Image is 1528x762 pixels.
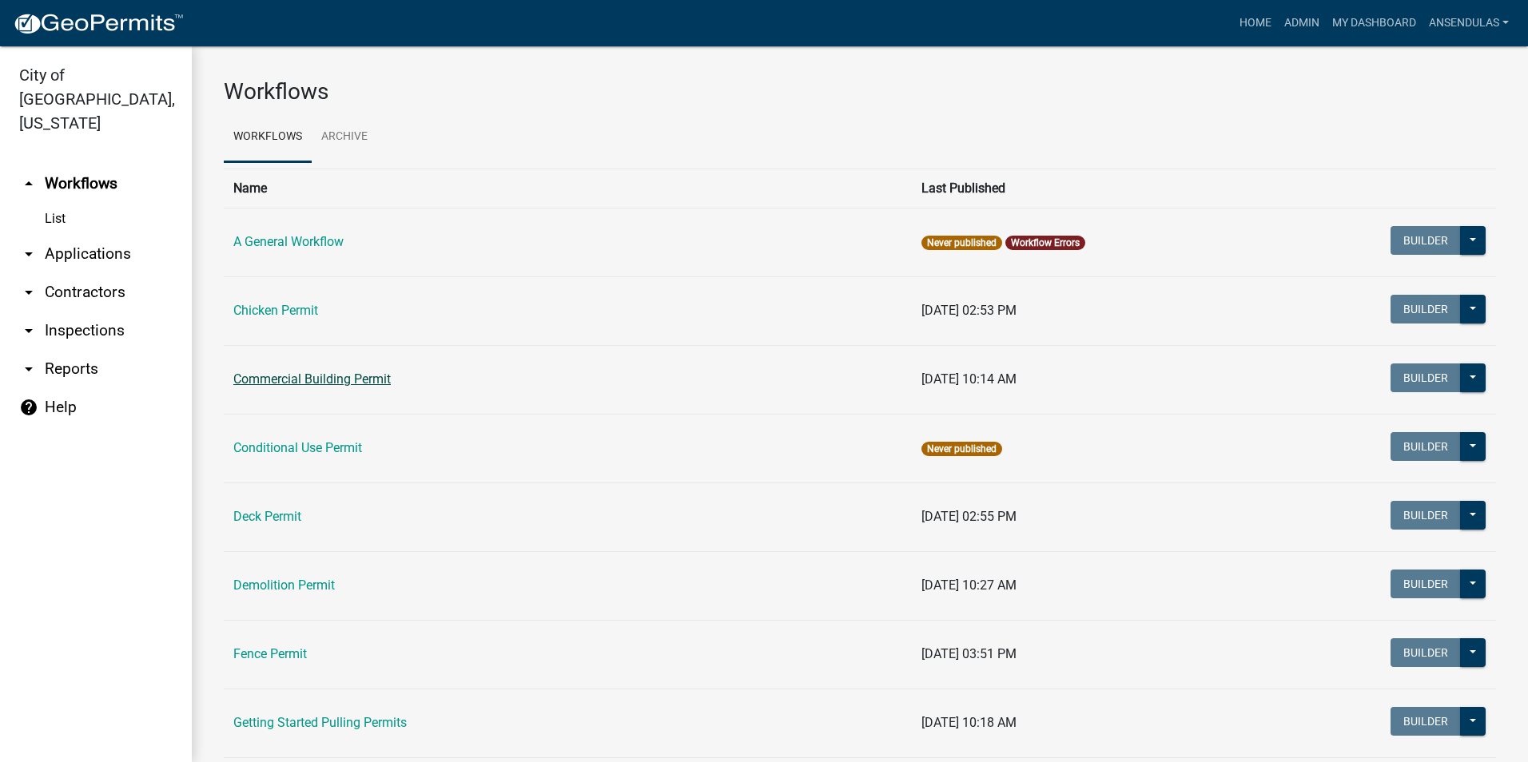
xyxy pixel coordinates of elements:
a: Archive [312,112,377,163]
span: Never published [921,236,1002,250]
button: Builder [1391,295,1461,323]
a: Commercial Building Permit [233,371,391,387]
span: [DATE] 10:27 AM [921,577,1017,593]
button: Builder [1391,570,1461,598]
span: [DATE] 02:53 PM [921,303,1017,318]
h3: Workflows [224,78,1496,105]
i: arrow_drop_down [19,321,38,340]
button: Builder [1391,501,1461,530]
a: Deck Permit [233,509,301,524]
a: Getting Started Pulling Permits [233,715,407,730]
a: Demolition Permit [233,577,335,593]
i: arrow_drop_down [19,244,38,264]
th: Name [224,169,912,208]
i: help [19,398,38,417]
a: Admin [1278,8,1326,38]
button: Builder [1391,226,1461,255]
a: Chicken Permit [233,303,318,318]
button: Builder [1391,638,1461,667]
a: A General Workflow [233,234,344,249]
a: ansendulas [1423,8,1515,38]
a: Home [1233,8,1278,38]
i: arrow_drop_up [19,174,38,193]
a: Workflow Errors [1011,237,1080,248]
span: [DATE] 03:51 PM [921,646,1017,661]
a: Conditional Use Permit [233,440,362,455]
span: [DATE] 10:18 AM [921,715,1017,730]
span: Never published [921,442,1002,456]
button: Builder [1391,432,1461,461]
th: Last Published [912,169,1270,208]
a: Workflows [224,112,312,163]
i: arrow_drop_down [19,283,38,302]
a: My Dashboard [1326,8,1423,38]
a: Fence Permit [233,646,307,661]
i: arrow_drop_down [19,359,38,379]
button: Builder [1391,707,1461,736]
span: [DATE] 02:55 PM [921,509,1017,524]
button: Builder [1391,363,1461,392]
span: [DATE] 10:14 AM [921,371,1017,387]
